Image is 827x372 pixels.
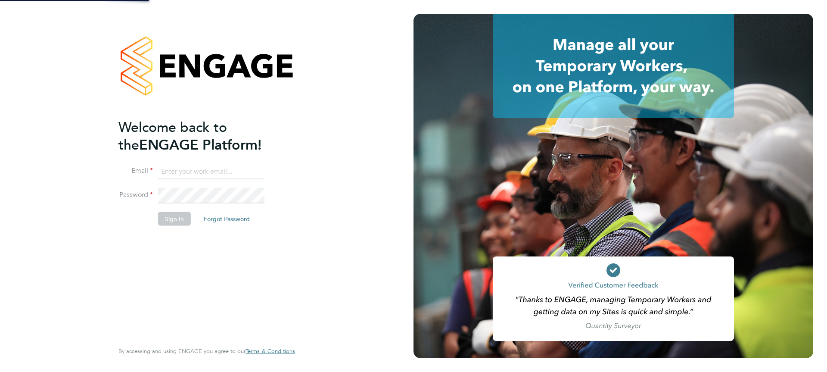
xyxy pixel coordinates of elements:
input: Enter your work email... [158,164,264,179]
span: Terms & Conditions [246,347,295,355]
label: Email [118,166,153,175]
a: Terms & Conditions [246,348,295,355]
span: By accessing and using ENGAGE you agree to our [118,347,295,355]
button: Forgot Password [197,212,257,226]
h2: ENGAGE Platform! [118,118,286,153]
span: Welcome back to the [118,119,227,153]
label: Password [118,191,153,200]
button: Sign In [158,212,191,226]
